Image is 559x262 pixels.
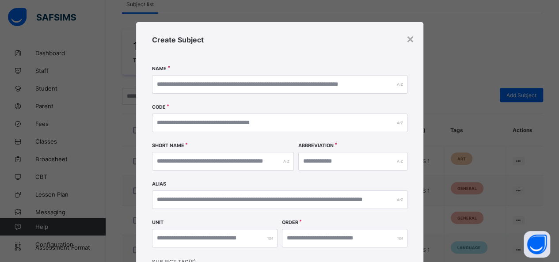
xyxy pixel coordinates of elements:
[406,31,414,46] div: ×
[152,35,204,44] span: Create Subject
[524,231,550,258] button: Open asap
[152,104,166,110] label: Code
[298,143,334,148] label: Abbreviation
[282,220,298,225] label: Order
[152,143,184,148] label: Short Name
[152,181,166,187] label: Alias
[152,66,167,72] label: Name
[152,220,164,225] label: Unit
